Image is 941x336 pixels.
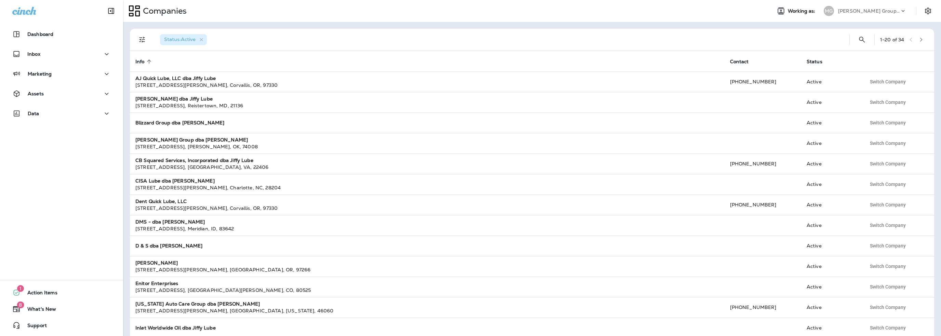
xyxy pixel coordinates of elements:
strong: [US_STATE] Auto Care Group dba [PERSON_NAME] [135,301,260,307]
div: [STREET_ADDRESS][PERSON_NAME] , Corvallis , OR , 97330 [135,82,719,89]
p: [PERSON_NAME] Group dba [PERSON_NAME] [838,8,900,14]
button: Switch Company [866,282,910,292]
td: Active [801,133,861,153]
div: [STREET_ADDRESS][PERSON_NAME] , [GEOGRAPHIC_DATA] , OR , 97266 [135,266,719,273]
strong: CB Squared Services, Incorporated dba Jiffy Lube [135,157,253,163]
span: Switch Company [870,264,906,269]
button: Support [7,319,116,332]
div: Status:Active [160,34,207,45]
button: Switch Company [866,118,910,128]
span: What's New [21,306,56,314]
strong: D & S dba [PERSON_NAME] [135,243,202,249]
button: Switch Company [866,159,910,169]
strong: DMS - dba [PERSON_NAME] [135,219,205,225]
strong: Dent Quick Lube, LLC [135,198,187,204]
span: Contact [730,58,758,65]
strong: CISA Lube dba [PERSON_NAME] [135,178,215,184]
strong: [PERSON_NAME] dba Jiffy Lube [135,96,213,102]
span: Status [807,58,831,65]
td: [PHONE_NUMBER] [725,297,801,318]
td: Active [801,194,861,215]
div: [STREET_ADDRESS][PERSON_NAME] , Corvallis , OR , 97330 [135,205,719,212]
strong: Inlet Worldwide Oil dba Jiffy Lube [135,325,216,331]
p: Data [28,111,39,116]
button: Assets [7,87,116,100]
td: Active [801,277,861,297]
span: Switch Company [870,284,906,289]
span: Switch Company [870,141,906,146]
span: Info [135,59,145,65]
strong: [PERSON_NAME] Group dba [PERSON_NAME] [135,137,248,143]
td: Active [801,256,861,277]
span: Switch Company [870,182,906,187]
button: Switch Company [866,323,910,333]
button: 8What's New [7,302,116,316]
div: [STREET_ADDRESS] , [GEOGRAPHIC_DATA] , VA , 22406 [135,164,719,171]
button: Data [7,107,116,120]
span: Action Items [21,290,57,298]
button: Search Companies [855,33,869,46]
button: Switch Company [866,200,910,210]
button: Switch Company [866,179,910,189]
span: Switch Company [870,120,906,125]
div: [STREET_ADDRESS] , Reistertown , MD , 21136 [135,102,719,109]
strong: AJ Quick Lube, LLC dba Jiffy Lube [135,75,216,81]
span: Switch Company [870,325,906,330]
td: Active [801,112,861,133]
button: Switch Company [866,302,910,312]
td: Active [801,71,861,92]
button: 1Action Items [7,286,116,299]
td: Active [801,297,861,318]
div: 1 - 20 of 34 [880,37,904,42]
strong: Enitor Enterprises [135,280,178,286]
div: [STREET_ADDRESS] , [PERSON_NAME] , OK , 74008 [135,143,719,150]
p: Marketing [28,71,52,77]
td: [PHONE_NUMBER] [725,194,801,215]
p: Inbox [27,51,40,57]
span: Switch Company [870,100,906,105]
span: Switch Company [870,243,906,248]
td: Active [801,174,861,194]
td: [PHONE_NUMBER] [725,153,801,174]
span: Switch Company [870,161,906,166]
strong: [PERSON_NAME] [135,260,178,266]
div: MG [824,6,834,16]
span: Switch Company [870,305,906,310]
td: Active [801,236,861,256]
button: Collapse Sidebar [102,4,121,18]
button: Switch Company [866,97,910,107]
strong: Blizzard Group dba [PERSON_NAME] [135,120,224,126]
span: Switch Company [870,202,906,207]
button: Settings [922,5,934,17]
span: Contact [730,59,749,65]
td: Active [801,153,861,174]
td: Active [801,215,861,236]
button: Switch Company [866,77,910,87]
button: Switch Company [866,138,910,148]
p: Companies [140,6,187,16]
div: [STREET_ADDRESS][PERSON_NAME] , Charlotte , NC , 28204 [135,184,719,191]
span: Status : Active [164,36,196,42]
div: [STREET_ADDRESS][PERSON_NAME] , [GEOGRAPHIC_DATA] , [US_STATE] , 46060 [135,307,719,314]
p: Assets [28,91,44,96]
span: Status [807,59,822,65]
button: Filters [135,33,149,46]
button: Dashboard [7,27,116,41]
button: Marketing [7,67,116,81]
span: 8 [17,301,24,308]
div: [STREET_ADDRESS] , [GEOGRAPHIC_DATA][PERSON_NAME] , CO , 80525 [135,287,719,294]
td: [PHONE_NUMBER] [725,71,801,92]
span: Working as: [788,8,817,14]
span: Switch Company [870,79,906,84]
span: 1 [17,285,24,292]
div: [STREET_ADDRESS] , Meridian , ID , 83642 [135,225,719,232]
p: Dashboard [27,31,53,37]
button: Switch Company [866,261,910,271]
td: Active [801,92,861,112]
button: Switch Company [866,220,910,230]
span: Support [21,323,47,331]
span: Info [135,58,154,65]
span: Switch Company [870,223,906,228]
button: Inbox [7,47,116,61]
button: Switch Company [866,241,910,251]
